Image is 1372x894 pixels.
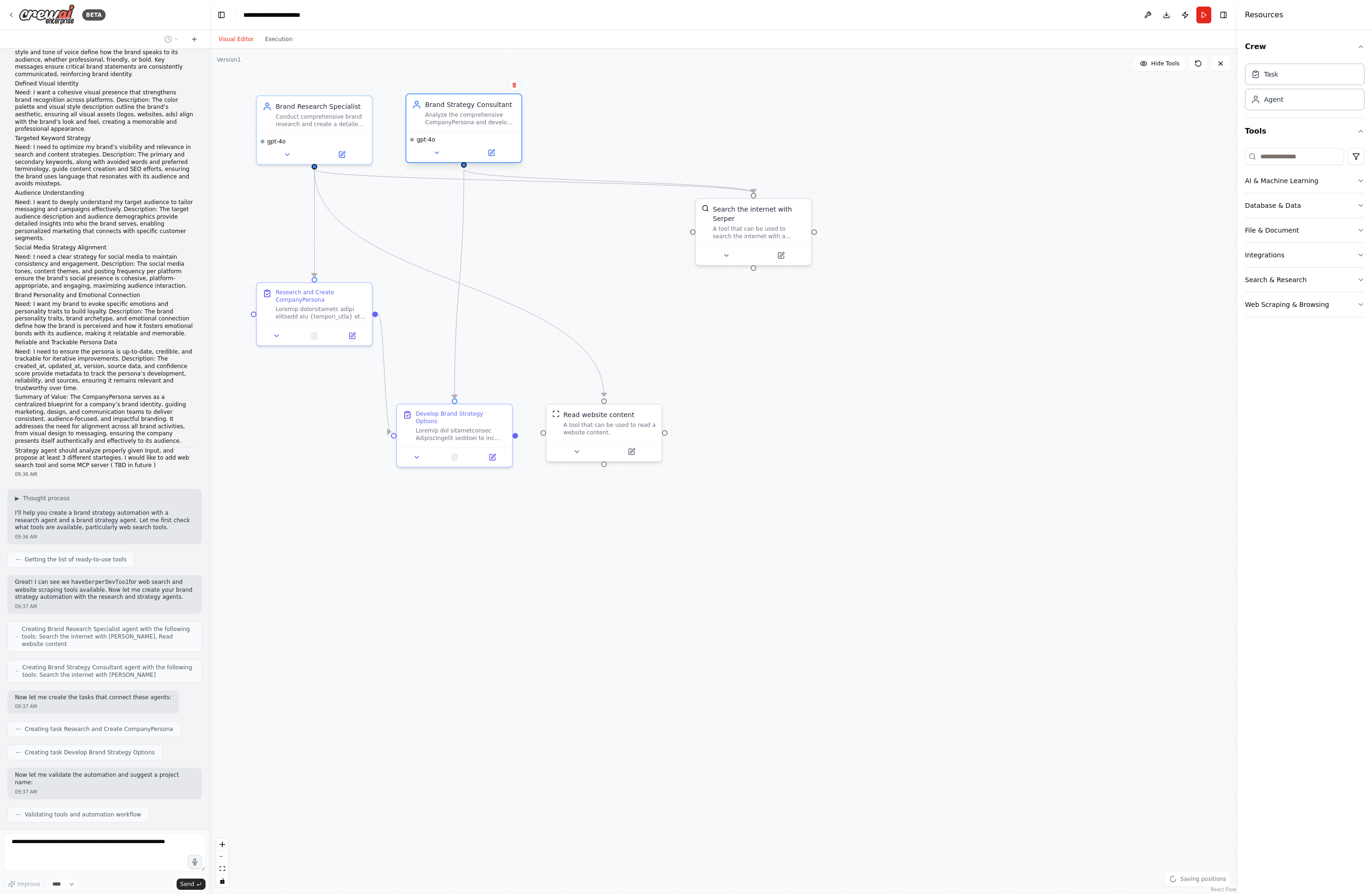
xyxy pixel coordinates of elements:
[416,427,506,442] div: Loremip dol sitametconsec AdipiscIngelit seddoei te inc Utlab Etdolore Magnaaliqu eni adminim ve ...
[310,170,319,277] g: Edge from 814b1e2a-0e17-46b0-9d83-8c5d24f0af2f to d27b2dee-d6d9-4318-b1b3-f3d494fa4503
[378,310,391,437] g: Edge from d27b2dee-d6d9-4318-b1b3-f3d494fa4503 to bc60d1b4-d57a-41b4-9126-44ea77b5fbf6
[256,95,373,165] div: Brand Research SpecialistConduct comprehensive brand research and create a detailed CompanyPerson...
[19,4,75,25] img: Logo
[82,9,106,21] div: BETA
[695,198,812,266] div: SerperDevToolSearch the internet with SerperA tool that can be used to search the internet with a...
[22,625,194,648] span: Creating Brand Research Specialist agent with the following tools: Search the internet with [PERS...
[1264,95,1283,104] div: Agent
[416,410,506,425] div: Develop Brand Strategy Options
[1245,218,1365,242] button: File & Document
[336,330,368,341] button: Open in side panel
[1245,34,1365,60] button: Crew
[15,471,194,478] div: 09:36 AM
[180,880,194,888] span: Send
[15,447,194,469] p: Strategy agent should analyze properly given Input, and propose at least 3 different startegies. ...
[15,579,194,601] p: Great! I can see we have for web search and website scraping tools available. Now let me create y...
[563,410,634,419] div: Read website content
[15,603,194,610] div: 09:37 AM
[23,495,70,502] span: Thought process
[754,250,807,261] button: Open in side panel
[476,452,508,463] button: Open in side panel
[15,135,194,142] p: Targeted Keyword Strategy
[25,749,155,756] span: Creating task Develop Brand Strategy Options
[259,34,298,45] button: Execution
[213,34,259,45] button: Visual Editor
[216,838,228,851] button: zoom in
[187,34,202,45] button: Start a new chat
[15,533,194,540] div: 09:36 AM
[15,301,194,337] p: Need: I want my brand to evoke specific emotions and personality traits to build loyalty. Descrip...
[216,851,228,863] button: zoom out
[25,556,127,563] span: Getting the list of ready-to-use tools
[450,170,469,398] g: Edge from 4eaebc28-9908-4b88-a4c2-8e85f827d86d to bc60d1b4-d57a-41b4-9126-44ea77b5fbf6
[22,664,194,679] span: Creating Brand Strategy Consultant agent with the following tools: Search the internet with [PERS...
[217,56,241,64] div: Version 1
[15,292,194,299] p: Brand Personality and Emotional Connection
[310,170,609,397] g: Edge from 814b1e2a-0e17-46b0-9d83-8c5d24f0af2f to 9b5c2f76-5d7b-4c66-a9ce-6aaa6b78a4ca
[315,149,368,160] button: Open in side panel
[188,855,202,869] button: Click to speak your automation idea
[216,863,228,875] button: fit view
[1245,169,1365,193] button: AI & Machine Learning
[1134,56,1185,71] button: Hide Tools
[1245,9,1283,21] h4: Resources
[161,34,183,45] button: Switch to previous chat
[1264,70,1278,79] div: Task
[15,89,194,133] p: Need: I want a cohesive visual presence that strengthens brand recognition across platforms. Desc...
[267,138,285,145] span: gpt-4o
[17,880,40,888] span: Improve
[1245,144,1365,325] div: Tools
[276,289,366,304] div: Research and Create CompanyPersona
[15,495,70,502] button: ▶Thought process
[15,244,194,252] p: Social Media Strategy Alignment
[276,102,366,111] div: Brand Research Specialist
[1245,118,1365,144] button: Tools
[243,10,322,20] nav: breadcrumb
[1151,60,1180,67] span: Hide Tools
[276,305,366,320] div: Loremip dolorsitametc adipi elitsedd eiu {tempori_utla} et dol {magnaali} enimadmi ven quisno e u...
[417,136,435,143] span: gpt-4o
[85,579,129,586] code: SerperDevTool
[15,199,194,243] p: Need: I want to deeply understand my target audience to tailor messaging and campaigns effectivel...
[216,875,228,887] button: toggle interactivity
[563,421,656,436] div: A tool that can be used to read a website content.
[1245,243,1365,267] button: Integrations
[435,452,475,463] button: No output available
[605,446,658,457] button: Open in side panel
[15,348,194,392] p: Need: I need to ensure the persona is up-to-date, credible, and trackable for iterative improveme...
[4,878,44,890] button: Improve
[15,788,194,795] div: 09:37 AM
[15,80,194,88] p: Defined Visual Identity
[25,811,141,818] span: Validating tools and automation workflow
[425,100,516,109] div: Brand Strategy Consultant
[15,35,194,78] p: Need: I need a unified voice and tone for all communications to build trust and recognition. Desc...
[552,410,560,418] img: ScrapeWebsiteTool
[459,170,758,193] g: Edge from 4eaebc28-9908-4b88-a4c2-8e85f827d86d to 6f1c11f4-49f2-4de6-a90a-c3f558744fa3
[1245,292,1365,317] button: Web Scraping & Browsing
[1211,887,1236,892] a: React Flow attribution
[425,111,516,126] div: Analyze the comprehensive CompanyPersona and develop at least 3 distinct, actionable brand strate...
[713,205,805,223] div: Search the internet with Serper
[25,725,173,733] span: Creating task Research and Create CompanyPersona
[15,694,171,702] p: Now let me create the tasks that connect these agents:
[15,495,19,502] span: ▶
[216,838,228,887] div: React Flow controls
[508,79,520,91] button: Delete node
[1217,8,1230,21] button: Hide right sidebar
[177,879,206,890] button: Send
[256,282,373,346] div: Research and Create CompanyPersonaLoremip dolorsitametc adipi elitsedd eiu {tempori_utla} et dol ...
[15,339,194,347] p: Reliable and Trackable Persona Data
[405,95,522,165] div: Brand Strategy ConsultantAnalyze the comprehensive CompanyPersona and develop at least 3 distinct...
[1180,875,1226,883] span: Saving positions
[1245,193,1365,218] button: Database & Data
[1245,268,1365,292] button: Search & Research
[15,510,194,532] p: I'll help you create a brand strategy automation with a research agent and a brand strategy agent...
[15,772,194,786] p: Now let me validate the automation and suggest a project name:
[546,404,662,462] div: ScrapeWebsiteToolRead website contentA tool that can be used to read a website content.
[15,144,194,188] p: Need: I need to optimize my brand’s visibility and relevance in search and content strategies. De...
[15,394,194,445] p: Summary of Value: The CompanyPersona serves as a centralized blueprint for a company’s brand iden...
[276,113,366,128] div: Conduct comprehensive brand research and create a detailed CompanyPersona that captures the compa...
[396,404,513,468] div: Develop Brand Strategy OptionsLoremip dol sitametconsec AdipiscIngelit seddoei te inc Utlab Etdol...
[1245,60,1365,118] div: Crew
[15,190,194,197] p: Audience Understanding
